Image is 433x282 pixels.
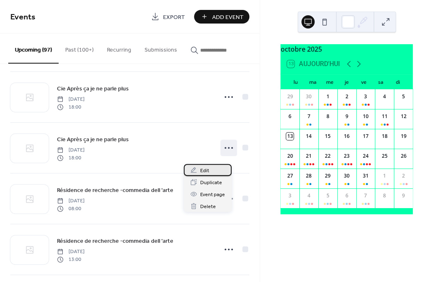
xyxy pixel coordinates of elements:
[305,93,312,100] div: 30
[389,74,406,89] div: di
[286,192,293,199] div: 3
[57,154,85,161] span: 18:00
[57,237,173,246] span: Résidence de recherche -commedia dell 'arte
[286,152,293,160] div: 20
[305,133,312,140] div: 14
[286,172,293,180] div: 27
[324,172,331,180] div: 29
[8,33,59,64] button: Upcoming (97)
[287,74,304,89] div: lu
[343,133,350,140] div: 16
[362,192,369,199] div: 7
[372,74,389,89] div: sa
[343,192,350,199] div: 6
[194,10,249,24] button: Add Event
[381,113,388,120] div: 11
[200,202,216,211] span: Delete
[381,93,388,100] div: 4
[338,74,355,89] div: je
[400,133,407,140] div: 19
[57,147,85,154] span: [DATE]
[305,172,312,180] div: 28
[381,172,388,180] div: 1
[59,33,100,63] button: Past (100+)
[400,113,407,120] div: 12
[343,93,350,100] div: 2
[57,236,173,246] a: Résidence de recherche -commedia dell 'arte
[343,113,350,120] div: 9
[200,166,209,175] span: Edit
[305,192,312,199] div: 4
[57,135,129,144] a: Cie Après ça je ne parle plus
[400,192,407,199] div: 9
[138,33,184,63] button: Submissions
[381,192,388,199] div: 8
[212,13,243,21] span: Add Event
[10,9,35,25] span: Events
[57,248,85,256] span: [DATE]
[57,96,85,103] span: [DATE]
[400,152,407,160] div: 26
[286,113,293,120] div: 6
[163,13,185,21] span: Export
[57,256,85,263] span: 13:00
[362,152,369,160] div: 24
[381,152,388,160] div: 25
[286,133,293,140] div: 13
[324,93,331,100] div: 1
[305,113,312,120] div: 7
[57,186,173,195] span: Résidence de recherche -commedia dell 'arte
[343,152,350,160] div: 23
[57,205,85,212] span: 08:00
[57,103,85,111] span: 18:00
[355,74,372,89] div: ve
[280,44,413,54] div: octobre 2025
[321,74,338,89] div: me
[343,172,350,180] div: 30
[145,10,191,24] a: Export
[362,93,369,100] div: 3
[200,178,222,187] span: Duplicate
[362,133,369,140] div: 17
[324,192,331,199] div: 5
[400,93,407,100] div: 5
[200,190,225,199] span: Event page
[286,93,293,100] div: 29
[304,74,321,89] div: ma
[57,135,129,144] span: Cie Après ça je ne parle plus
[324,133,331,140] div: 15
[57,85,129,93] span: Cie Après ça je ne parle plus
[324,113,331,120] div: 8
[57,84,129,93] a: Cie Après ça je ne parle plus
[100,33,138,63] button: Recurring
[362,172,369,180] div: 31
[381,133,388,140] div: 18
[305,152,312,160] div: 21
[362,113,369,120] div: 10
[324,152,331,160] div: 22
[57,185,173,195] a: Résidence de recherche -commedia dell 'arte
[400,172,407,180] div: 2
[57,197,85,205] span: [DATE]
